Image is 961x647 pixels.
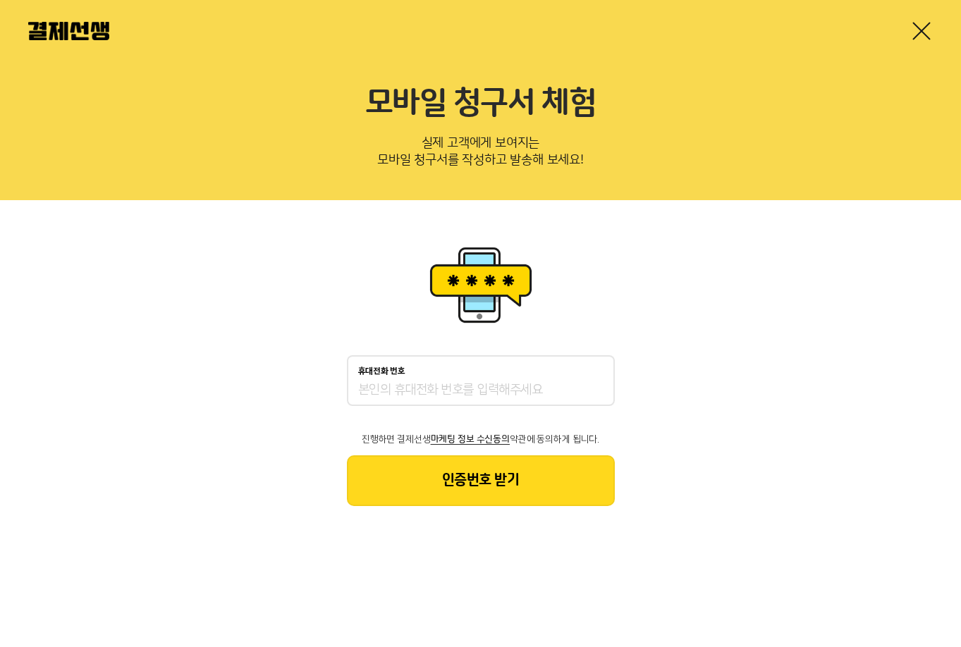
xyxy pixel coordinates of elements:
[28,22,109,40] img: 결제선생
[358,366,405,376] p: 휴대전화 번호
[358,382,604,399] input: 휴대전화 번호
[28,131,933,178] p: 실제 고객에게 보여지는 모바일 청구서를 작성하고 발송해 보세요!
[347,455,615,506] button: 인증번호 받기
[424,242,537,327] img: 휴대폰인증 이미지
[347,434,615,444] p: 진행하면 결제선생 약관에 동의하게 됩니다.
[431,434,510,444] span: 마케팅 정보 수신동의
[28,85,933,123] h2: 모바일 청구서 체험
